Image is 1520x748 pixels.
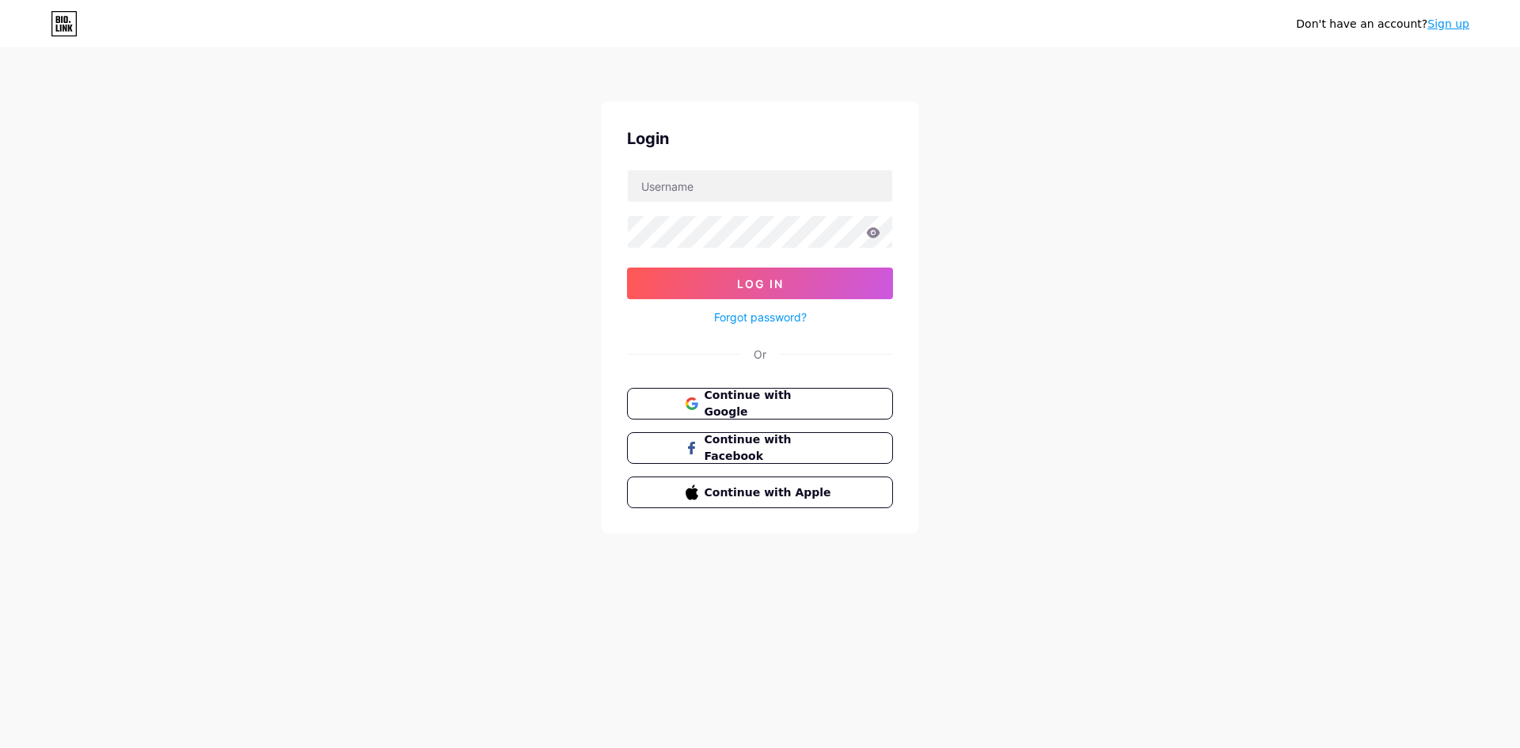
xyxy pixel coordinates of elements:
a: Forgot password? [714,309,807,325]
div: Or [754,346,766,363]
button: Continue with Apple [627,477,893,508]
a: Sign up [1427,17,1469,30]
input: Username [628,170,892,202]
span: Continue with Google [705,387,835,420]
span: Log In [737,277,784,290]
div: Login [627,127,893,150]
button: Continue with Google [627,388,893,420]
span: Continue with Apple [705,484,835,501]
button: Continue with Facebook [627,432,893,464]
button: Log In [627,268,893,299]
span: Continue with Facebook [705,431,835,465]
div: Don't have an account? [1296,16,1469,32]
